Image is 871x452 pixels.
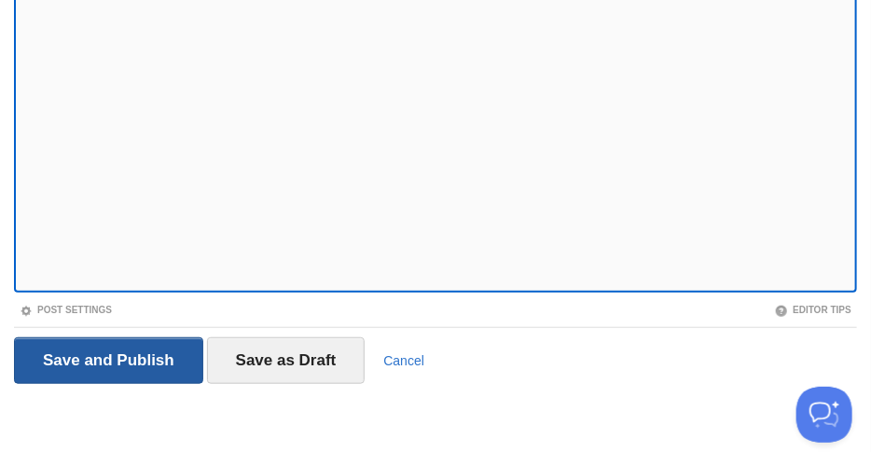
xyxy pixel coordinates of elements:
[383,353,424,368] a: Cancel
[207,337,366,384] input: Save as Draft
[20,305,112,315] a: Post Settings
[796,387,852,443] iframe: Help Scout Beacon - Open
[14,337,203,384] input: Save and Publish
[775,305,851,315] a: Editor Tips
